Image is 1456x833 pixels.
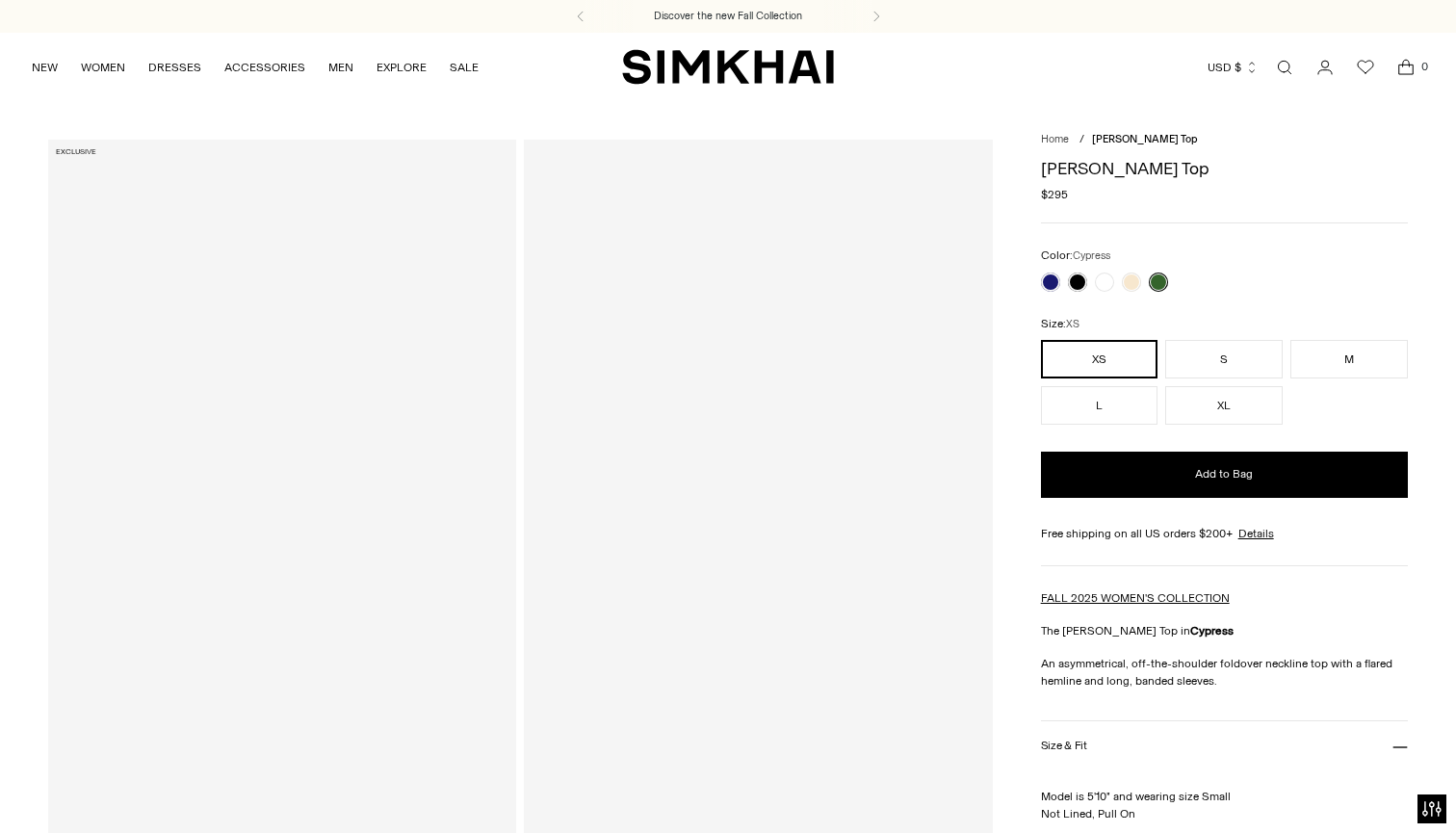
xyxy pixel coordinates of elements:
a: NEW [32,46,58,89]
h3: Size & Fit [1041,740,1087,752]
a: WOMEN [81,46,125,89]
a: Go to the account page [1306,48,1344,87]
a: Details [1238,525,1274,542]
button: XS [1041,340,1158,378]
h1: [PERSON_NAME] Top [1041,160,1408,177]
nav: breadcrumbs [1041,132,1408,148]
div: / [1079,132,1084,148]
button: S [1165,340,1283,378]
span: Cypress [1073,249,1110,262]
a: DRESSES [148,46,201,89]
button: M [1290,340,1408,378]
strong: Cypress [1190,624,1234,638]
a: ACCESSORIES [224,46,305,89]
a: FALL 2025 WOMEN'S COLLECTION [1041,591,1230,605]
a: MEN [328,46,353,89]
a: EXPLORE [377,46,427,89]
label: Size: [1041,315,1079,333]
a: Open search modal [1265,48,1304,87]
button: XL [1165,386,1283,425]
button: USD $ [1208,46,1259,89]
p: The [PERSON_NAME] Top in [1041,622,1408,639]
a: Home [1041,133,1069,145]
span: [PERSON_NAME] Top [1092,133,1198,145]
span: $295 [1041,186,1068,203]
button: Size & Fit [1041,721,1408,770]
p: Model is 5'10" and wearing size Small Not Lined, Pull On [1041,770,1408,822]
button: Add to Bag [1041,452,1408,498]
label: Color: [1041,247,1110,265]
button: L [1041,386,1158,425]
div: Free shipping on all US orders $200+ [1041,525,1408,542]
a: SIMKHAI [622,48,834,86]
span: Add to Bag [1195,466,1253,482]
a: Open cart modal [1387,48,1425,87]
span: 0 [1416,58,1433,75]
a: Discover the new Fall Collection [654,9,802,24]
a: SALE [450,46,479,89]
p: An asymmetrical, off-the-shoulder foldover neckline top with a flared hemline and long, banded sl... [1041,655,1408,690]
span: XS [1066,318,1079,330]
a: Wishlist [1346,48,1385,87]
